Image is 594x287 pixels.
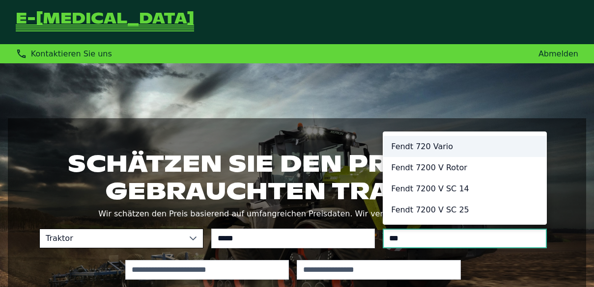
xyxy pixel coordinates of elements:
span: Kontaktieren Sie uns [31,49,112,58]
a: Zurück zur Startseite [16,12,194,32]
p: Wir schätzen den Preis basierend auf umfangreichen Preisdaten. Wir verkaufen und liefern ebenfalls. [39,207,555,221]
li: Fendt 7200 V SC 25 [383,199,546,220]
li: Fendt 7200 V SC 14 [383,178,546,199]
ul: Option List [383,132,546,224]
a: Abmelden [538,49,578,58]
h1: Schätzen Sie den Preis Ihres gebrauchten Traktors [39,150,555,205]
div: Kontaktieren Sie uns [16,48,112,59]
li: Fendt 7200 V Rotor [383,157,546,178]
span: Traktor [40,229,183,248]
li: Fendt 720 Vario [383,136,546,157]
